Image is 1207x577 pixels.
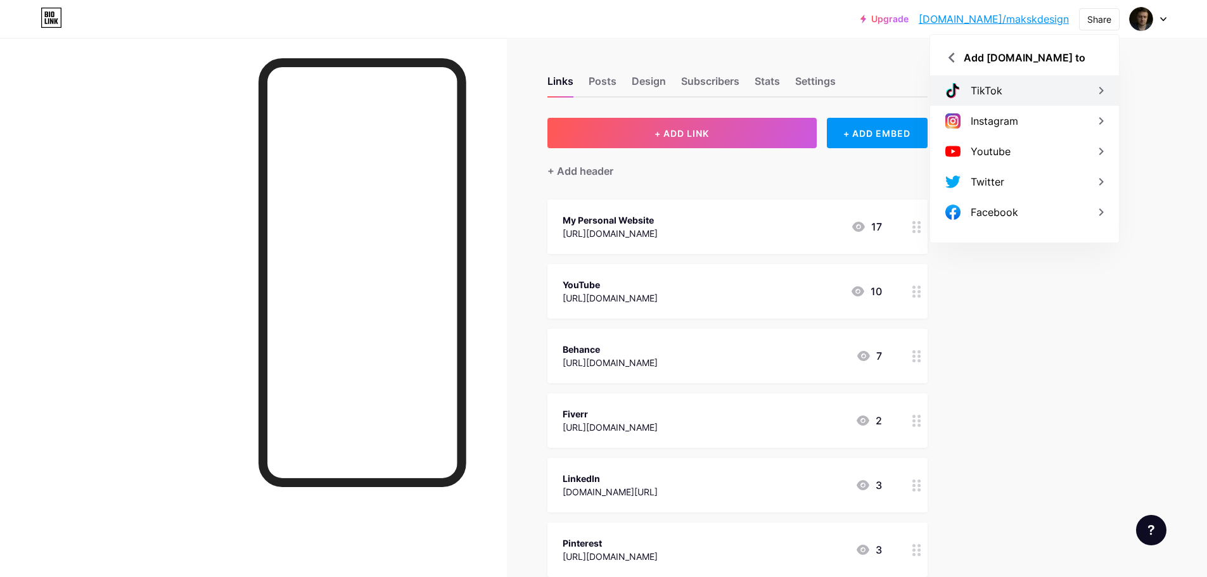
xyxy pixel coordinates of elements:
div: [URL][DOMAIN_NAME] [563,291,658,305]
div: 10 [850,284,882,299]
div: Youtube [971,144,1011,159]
div: Fiverr [563,407,658,421]
div: 17 [851,219,882,234]
div: TikTok [971,83,1002,98]
a: [DOMAIN_NAME]/makskdesign [919,11,1069,27]
div: Instagram [971,113,1018,129]
a: Upgrade [860,14,909,24]
div: Subscribers [681,73,739,96]
div: 7 [856,348,882,364]
div: Design [632,73,666,96]
span: + ADD LINK [655,128,709,139]
div: [URL][DOMAIN_NAME] [563,421,658,434]
div: 3 [855,542,882,557]
div: Behance [563,343,658,356]
div: [URL][DOMAIN_NAME] [563,550,658,563]
div: Facebook [971,205,1018,220]
div: Links [547,73,573,96]
div: [URL][DOMAIN_NAME] [563,356,658,369]
div: Posts [589,73,616,96]
div: 2 [855,413,882,428]
button: + ADD LINK [547,118,817,148]
div: Pinterest [563,536,658,550]
div: My Personal Website [563,213,658,227]
div: + Add header [547,163,613,179]
div: Twitter [971,174,1004,189]
div: [DOMAIN_NAME][URL] [563,485,658,498]
div: Share [1087,13,1111,26]
div: 3 [855,478,882,493]
div: Add [DOMAIN_NAME] to [964,50,1085,65]
div: LinkedIn [563,472,658,485]
div: Settings [795,73,836,96]
img: makskdesign [1129,7,1153,31]
div: + ADD EMBED [827,118,928,148]
div: YouTube [563,278,658,291]
div: [URL][DOMAIN_NAME] [563,227,658,240]
div: Stats [755,73,780,96]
